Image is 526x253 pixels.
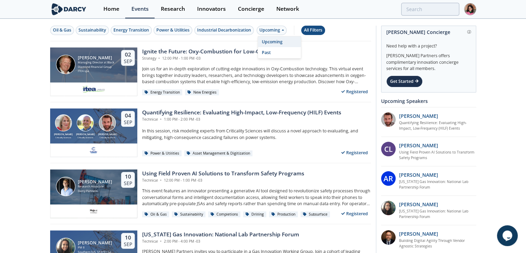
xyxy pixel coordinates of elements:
[381,112,396,127] img: 90f9c750-37bc-4a35-8c39-e7b0554cf0e9
[185,89,219,96] div: New Energies
[78,189,112,193] div: Darcy Partners
[258,36,301,47] div: Upcoming
[142,211,169,218] div: Oil & Gas
[53,27,71,33] div: Oil & Gas
[399,112,438,120] p: [PERSON_NAME]
[208,211,241,218] div: Completions
[381,201,396,215] img: P3oGsdP3T1ZY1PVH95Iw
[386,76,423,87] div: Get Started
[142,89,183,96] div: Energy Transition
[399,171,438,178] p: [PERSON_NAME]
[338,87,371,96] div: Registered
[78,241,115,245] div: [PERSON_NAME]
[77,114,94,131] img: Ben Ruddell
[82,85,106,93] img: e2203200-5b7a-4eed-a60e-128142053302
[142,239,299,244] div: Technical 2:00 PM - 4:00 PM -03
[399,142,438,149] p: [PERSON_NAME]
[50,26,74,35] button: Oil & Gas
[399,201,438,208] p: [PERSON_NAME]
[124,180,132,186] div: Sep
[56,55,75,74] img: Patrick Imeson
[159,178,163,183] span: •
[142,188,371,207] p: This event features an innovator presenting a generative AI tool designed to revolutionize safety...
[99,114,116,131] img: Ross Dakin
[154,26,192,35] button: Power & Utilities
[142,108,341,117] div: Quantifying Resilience: Evaluating High-Impact, Low-Frequency (HILF) Events
[79,27,106,33] div: Sustainability
[50,47,371,96] a: Patrick Imeson [PERSON_NAME] Managing Director at Black Diamond Financial Group ITEA spa 02 Sep I...
[142,230,299,239] div: [US_STATE] Gas Innovation: National Lab Partnership Forum
[338,148,371,157] div: Registered
[56,177,75,196] img: Juan Mayol
[74,133,96,137] div: [PERSON_NAME]
[258,47,301,58] div: Past
[464,3,476,15] img: Profile
[194,26,254,35] button: Industrial Decarbonization
[243,211,267,218] div: Drilling
[124,112,132,119] div: 04
[50,108,371,157] a: Susan Ginsburg [PERSON_NAME] Criticality Sciences Ben Ruddell [PERSON_NAME] Criticality Sciences ...
[78,60,115,69] div: Managing Director at Black Diamond Financial Group
[103,6,119,12] div: Home
[386,49,471,72] div: [PERSON_NAME] Partners offers complimentary innovation concierge services for all members.
[399,238,476,249] a: Building Digital Agility Through Vendor Agnostic Strategies
[381,95,476,107] div: Upcoming Speakers
[76,26,109,35] button: Sustainability
[269,211,298,218] div: Production
[131,6,149,12] div: Events
[159,239,163,244] span: •
[386,26,471,38] div: [PERSON_NAME] Concierge
[142,117,341,122] div: Technical 1:00 PM - 2:00 PM -03
[111,26,152,35] button: Energy Transition
[78,245,115,250] div: PM II
[381,142,396,156] div: CL
[399,150,476,161] a: Using Field Proven AI Solutions to Transform Safety Programs
[96,133,119,137] div: [PERSON_NAME]
[78,55,115,60] div: [PERSON_NAME]
[301,211,330,218] div: Subsurface
[78,69,115,73] div: ITEA spa
[338,209,371,218] div: Registered
[142,47,294,56] div: Ignite the Future: Oxy-Combustion for Low-Carbon Power
[142,169,304,178] div: Using Field Proven AI Solutions to Transform Safety Programs
[172,211,206,218] div: Sustainability
[96,136,119,139] div: Criticality Sciences
[159,117,163,122] span: •
[399,179,476,190] a: [US_STATE] Gas Innovation: National Lab Partnership Forum
[197,27,251,33] div: Industrial Decarbonization
[467,30,471,34] img: information.svg
[124,119,132,125] div: Sep
[161,6,185,12] div: Research
[89,207,98,215] img: c99e3ca0-ae72-4bf9-a710-a645b1189d83
[238,6,264,12] div: Concierge
[78,184,112,189] div: Research Associate
[50,3,88,15] img: logo-wide.svg
[381,230,396,245] img: 48404825-f0c3-46ee-9294-8fbfebb3d474
[157,56,161,61] span: •
[55,114,72,131] img: Susan Ginsburg
[257,26,287,35] div: Upcoming
[399,209,476,220] a: [US_STATE] Gas Innovation: National Lab Partnership Forum
[142,66,371,85] p: Join us for an in-depth exploration of cutting-edge innovations in Oxy-Combustion technology. Thi...
[401,3,459,16] input: Advanced Search
[276,6,299,12] div: Network
[124,241,132,247] div: Sep
[142,128,371,141] p: In this session, risk modeling experts from Criticality Sciences will discuss a novel approach to...
[78,180,112,184] div: [PERSON_NAME]
[184,150,253,157] div: Asset Management & Digitization
[74,136,96,139] div: Criticality Sciences
[124,234,132,241] div: 10
[142,56,294,61] div: Strategy 12:00 PM - 1:00 PM -03
[497,225,519,246] iframe: chat widget
[124,173,132,180] div: 10
[113,27,149,33] div: Energy Transition
[386,38,471,49] div: Need help with a project?
[142,178,304,183] div: Technical 12:00 PM - 1:00 PM -03
[53,133,75,137] div: [PERSON_NAME]
[156,27,190,33] div: Power & Utilities
[53,136,75,139] div: Criticality Sciences
[301,26,325,35] button: All Filters
[197,6,226,12] div: Innovators
[50,169,371,218] a: Juan Mayol [PERSON_NAME] Research Associate Darcy Partners 10 Sep Using Field Proven AI Solutions...
[124,51,132,58] div: 02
